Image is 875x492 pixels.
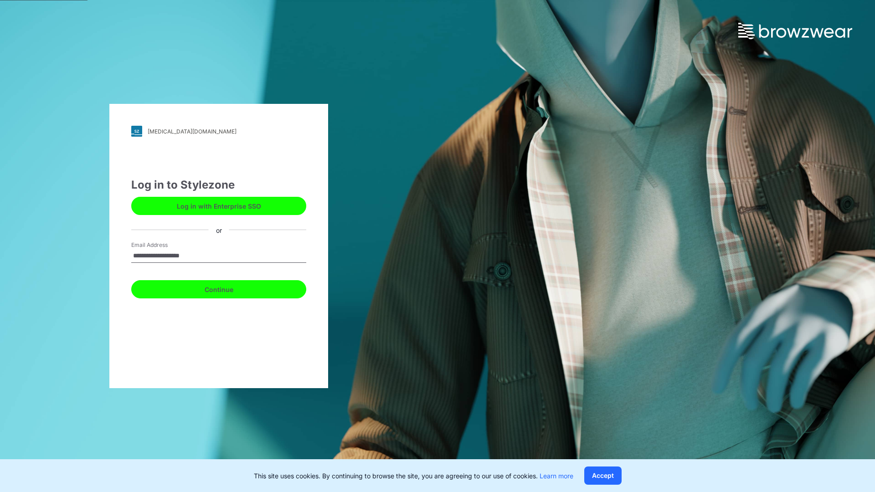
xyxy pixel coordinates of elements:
img: svg+xml;base64,PHN2ZyB3aWR0aD0iMjgiIGhlaWdodD0iMjgiIHZpZXdCb3g9IjAgMCAyOCAyOCIgZmlsbD0ibm9uZSIgeG... [131,126,142,137]
a: [MEDICAL_DATA][DOMAIN_NAME] [131,126,306,137]
div: Log in to Stylezone [131,177,306,193]
div: [MEDICAL_DATA][DOMAIN_NAME] [148,128,237,135]
label: Email Address [131,241,195,249]
button: Accept [584,466,622,485]
img: browzwear-logo.73288ffb.svg [738,23,852,39]
button: Log in with Enterprise SSO [131,197,306,215]
a: Learn more [540,472,573,480]
button: Continue [131,280,306,298]
div: or [209,225,229,235]
p: This site uses cookies. By continuing to browse the site, you are agreeing to our use of cookies. [254,471,573,481]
